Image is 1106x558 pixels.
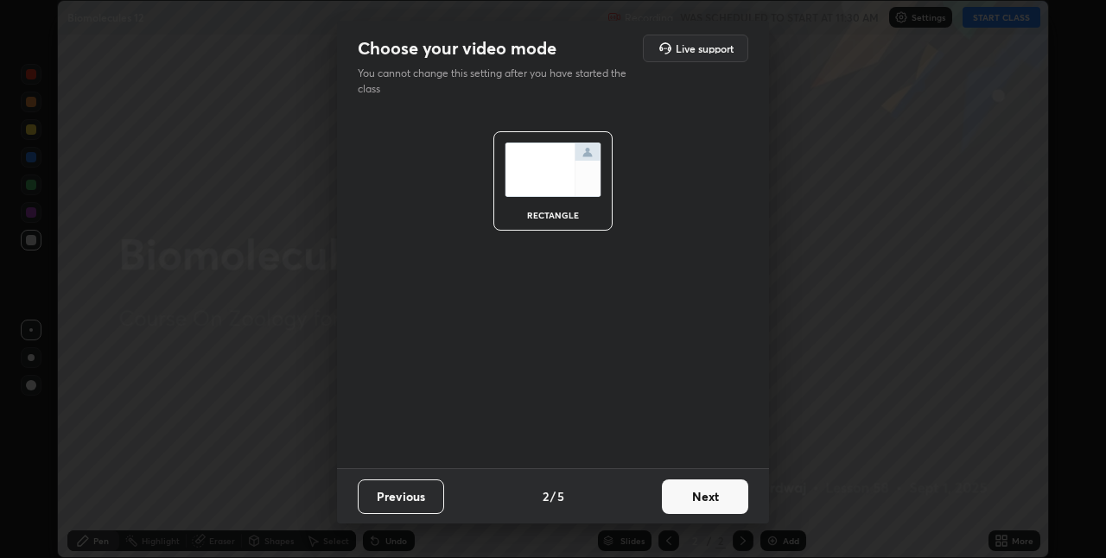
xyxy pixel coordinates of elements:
div: rectangle [518,211,588,219]
h2: Choose your video mode [358,37,556,60]
h5: Live support [676,43,734,54]
h4: / [550,487,556,505]
h4: 2 [543,487,549,505]
img: normalScreenIcon.ae25ed63.svg [505,143,601,197]
h4: 5 [557,487,564,505]
button: Next [662,479,748,514]
button: Previous [358,479,444,514]
p: You cannot change this setting after you have started the class [358,66,638,97]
